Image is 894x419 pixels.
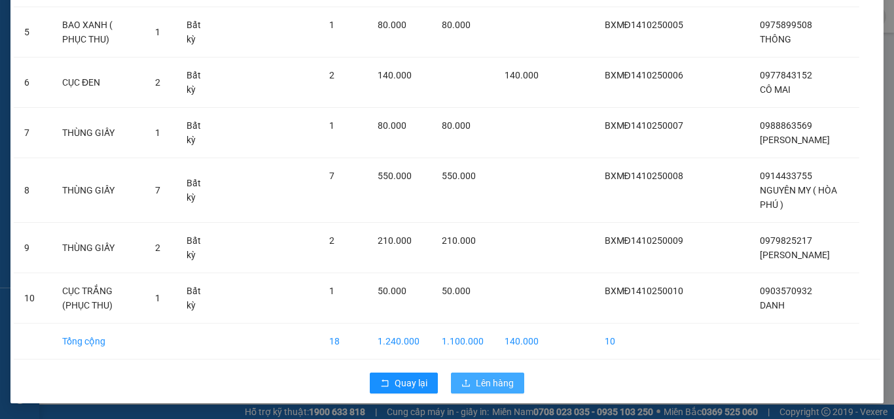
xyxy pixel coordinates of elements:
span: BXMĐ1410250006 [605,70,683,80]
span: 2 [329,70,334,80]
td: Bất kỳ [176,7,219,58]
span: NGUYÊN MY ( HÒA PHÚ ) [760,185,837,210]
span: 80.000 [378,20,406,30]
span: [PERSON_NAME] [760,135,830,145]
td: THÙNG GIẤY [52,223,145,273]
button: uploadLên hàng [451,373,524,394]
span: 80.000 [442,120,471,131]
span: 2 [155,243,160,253]
span: 2 [329,235,334,246]
li: Rạng Đông Buslines [7,7,190,56]
span: BXMĐ1410250007 [605,120,683,131]
td: 6 [14,58,52,108]
span: BXMĐ1410250010 [605,286,683,296]
td: 18 [319,324,368,360]
td: CỤC TRẮNG (PHỤC THU) [52,273,145,324]
span: 50.000 [442,286,471,296]
span: 80.000 [442,20,471,30]
td: 7 [14,108,52,158]
span: THÔNG [760,34,791,44]
span: 7 [329,171,334,181]
td: 10 [594,324,694,360]
li: VP Bến xe [GEOGRAPHIC_DATA] [90,71,174,114]
span: 0979825217 [760,235,812,246]
td: Bất kỳ [176,58,219,108]
span: Lên hàng [476,376,514,390]
span: upload [461,378,471,389]
span: BXMĐ1410250009 [605,235,683,246]
li: VP Bến xe Miền Đông [7,71,90,99]
button: rollbackQuay lại [370,373,438,394]
span: 50.000 [378,286,406,296]
span: 0914433755 [760,171,812,181]
span: 7 [155,185,160,195]
td: 9 [14,223,52,273]
span: 0988863569 [760,120,812,131]
span: 1 [329,120,334,131]
span: 0903570932 [760,286,812,296]
span: 0975899508 [760,20,812,30]
span: 210.000 [442,235,476,246]
td: Bất kỳ [176,273,219,324]
td: Bất kỳ [176,223,219,273]
span: CÔ MAI [760,84,791,95]
span: Quay lại [395,376,427,390]
span: 1 [155,27,160,37]
span: [PERSON_NAME] [760,250,830,260]
span: rollback [380,378,389,389]
td: Bất kỳ [176,158,219,223]
span: 1 [155,127,160,138]
span: 80.000 [378,120,406,131]
span: 1 [329,286,334,296]
span: BXMĐ1410250008 [605,171,683,181]
span: 550.000 [378,171,412,181]
span: DANH [760,300,785,310]
td: THÙNG GIẤY [52,158,145,223]
td: 5 [14,7,52,58]
span: 140.000 [505,70,539,80]
td: Bất kỳ [176,108,219,158]
span: 1 [155,293,160,303]
td: 10 [14,273,52,324]
span: 2 [155,77,160,88]
td: BAO XANH ( PHỤC THU) [52,7,145,58]
span: 210.000 [378,235,412,246]
span: 550.000 [442,171,476,181]
span: 1 [329,20,334,30]
span: 0977843152 [760,70,812,80]
td: CỤC ĐEN [52,58,145,108]
td: 1.100.000 [431,324,494,360]
td: 1.240.000 [367,324,431,360]
span: BXMĐ1410250005 [605,20,683,30]
span: 140.000 [378,70,412,80]
td: 140.000 [494,324,549,360]
td: THÙNG GIẤY [52,108,145,158]
td: 8 [14,158,52,223]
td: Tổng cộng [52,324,145,360]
